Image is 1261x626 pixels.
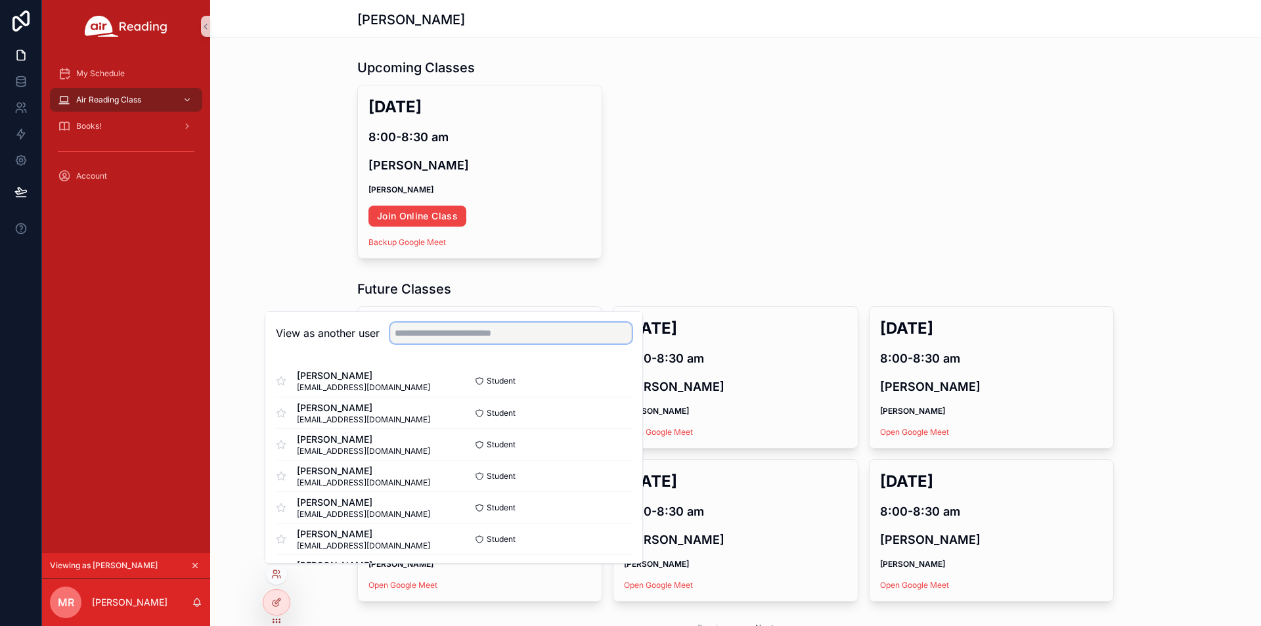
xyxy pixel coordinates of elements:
span: [EMAIL_ADDRESS][DOMAIN_NAME] [297,509,430,520]
a: Air Reading Class [50,88,202,112]
h1: Future Classes [357,280,451,298]
a: Open Google Meet [624,580,693,590]
h2: [DATE] [880,470,1103,492]
h4: [PERSON_NAME] [880,531,1103,548]
h4: 8:00-8:30 am [624,503,847,520]
a: Backup Google Meet [368,237,446,247]
span: Air Reading Class [76,95,141,105]
span: Student [487,503,516,513]
span: [EMAIL_ADDRESS][DOMAIN_NAME] [297,446,430,457]
a: Open Google Meet [880,427,949,437]
strong: [PERSON_NAME] [624,559,689,569]
a: Open Google Meet [880,580,949,590]
span: [EMAIL_ADDRESS][DOMAIN_NAME] [297,382,430,393]
a: Books! [50,114,202,138]
h2: [DATE] [368,96,591,118]
p: [PERSON_NAME] [92,596,167,609]
span: Account [76,171,107,181]
a: My Schedule [50,62,202,85]
span: [EMAIL_ADDRESS][DOMAIN_NAME] [297,414,430,425]
span: [PERSON_NAME] [297,464,430,478]
span: [PERSON_NAME] [297,527,430,541]
h4: 8:00-8:30 am [368,128,591,146]
span: [PERSON_NAME] [297,559,430,572]
a: Join Online Class [368,206,466,227]
span: [PERSON_NAME] [297,496,430,509]
span: Student [487,408,516,418]
strong: [PERSON_NAME] [368,559,433,569]
div: scrollable content [42,53,210,205]
h4: 8:00-8:30 am [880,503,1103,520]
span: Books! [76,121,101,131]
h4: 8:00-8:30 am [624,349,847,367]
span: [PERSON_NAME] [297,369,430,382]
span: Student [487,439,516,450]
a: Open Google Meet [368,580,437,590]
h2: [DATE] [880,317,1103,339]
h4: [PERSON_NAME] [368,156,591,174]
img: App logo [85,16,167,37]
span: MR [58,594,74,610]
span: Student [487,534,516,545]
h4: [PERSON_NAME] [880,378,1103,395]
span: Viewing as [PERSON_NAME] [50,560,158,571]
strong: [PERSON_NAME] [880,406,945,416]
strong: [PERSON_NAME] [368,185,433,194]
h2: [DATE] [624,470,847,492]
span: Student [487,471,516,481]
h4: 8:00-8:30 am [880,349,1103,367]
strong: [PERSON_NAME] [624,406,689,416]
h1: [PERSON_NAME] [357,11,465,29]
h2: View as another user [276,325,380,341]
h1: Upcoming Classes [357,58,475,77]
span: [PERSON_NAME] [297,401,430,414]
h4: [PERSON_NAME] [624,531,847,548]
strong: [PERSON_NAME] [880,559,945,569]
span: [EMAIL_ADDRESS][DOMAIN_NAME] [297,478,430,488]
a: Open Google Meet [624,427,693,437]
span: Student [487,376,516,386]
h2: [DATE] [624,317,847,339]
span: [EMAIL_ADDRESS][DOMAIN_NAME] [297,541,430,551]
span: My Schedule [76,68,125,79]
a: Account [50,164,202,188]
h4: [PERSON_NAME] [624,378,847,395]
span: [PERSON_NAME] [297,433,430,446]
